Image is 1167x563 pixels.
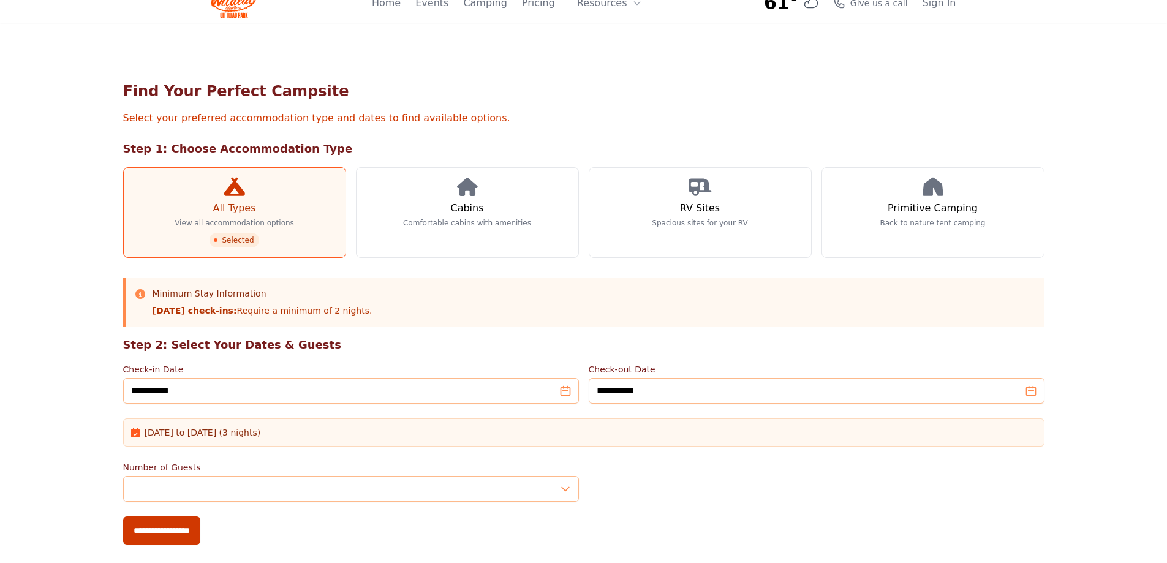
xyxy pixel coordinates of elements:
[123,336,1044,353] h2: Step 2: Select Your Dates & Guests
[153,287,372,300] h3: Minimum Stay Information
[153,304,372,317] p: Require a minimum of 2 nights.
[589,363,1044,376] label: Check-out Date
[210,233,259,247] span: Selected
[680,201,720,216] h3: RV Sites
[821,167,1044,258] a: Primitive Camping Back to nature tent camping
[123,140,1044,157] h2: Step 1: Choose Accommodation Type
[356,167,579,258] a: Cabins Comfortable cabins with amenities
[145,426,261,439] span: [DATE] to [DATE] (3 nights)
[123,363,579,376] label: Check-in Date
[153,306,237,316] strong: [DATE] check-ins:
[175,218,294,228] p: View all accommodation options
[123,111,1044,126] p: Select your preferred accommodation type and dates to find available options.
[213,201,255,216] h3: All Types
[403,218,531,228] p: Comfortable cabins with amenities
[123,461,579,474] label: Number of Guests
[123,167,346,258] a: All Types View all accommodation options Selected
[880,218,986,228] p: Back to nature tent camping
[888,201,978,216] h3: Primitive Camping
[589,167,812,258] a: RV Sites Spacious sites for your RV
[123,81,1044,101] h1: Find Your Perfect Campsite
[450,201,483,216] h3: Cabins
[652,218,747,228] p: Spacious sites for your RV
